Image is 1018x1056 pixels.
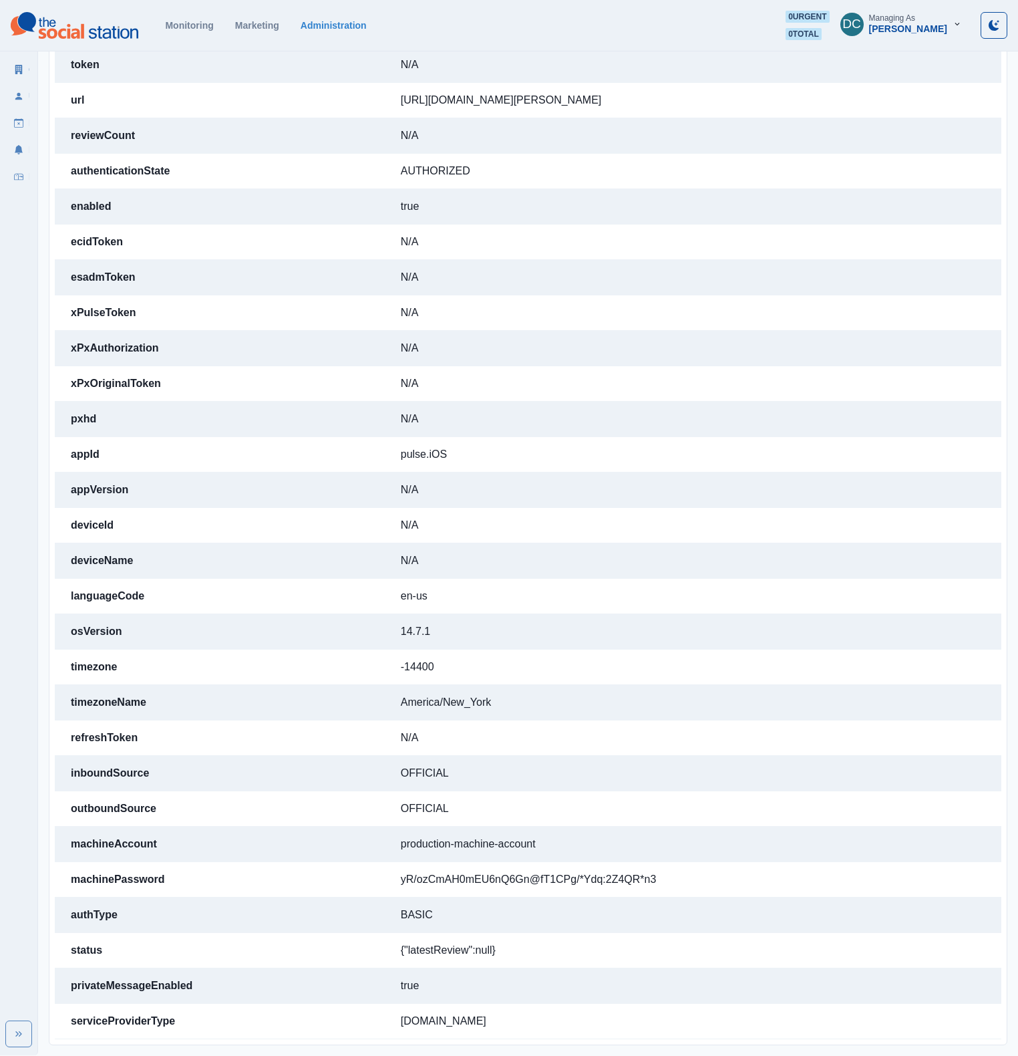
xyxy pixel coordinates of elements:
[385,791,1001,827] td: OFFICIAL
[8,166,29,187] a: Inbox
[385,898,1001,933] td: BASIC
[385,720,1001,756] td: N/A
[71,908,369,922] p: authType
[71,731,369,745] p: refreshToken
[385,331,1001,366] td: N/A
[786,11,829,23] span: 0 urgent
[71,129,369,142] p: reviewCount
[71,483,369,497] p: appVersion
[385,154,1001,189] td: AUTHORIZED
[71,164,369,178] p: authenticationState
[8,59,29,80] a: Clients
[165,20,213,31] a: Monitoring
[8,86,29,107] a: Users
[11,12,138,39] img: logoTextSVG.62801f218bc96a9b266caa72a09eb111.svg
[385,614,1001,650] td: 14.7.1
[842,8,861,40] div: David Colangelo
[71,979,369,993] p: privateMessageEnabled
[71,412,369,426] p: pxhd
[385,508,1001,543] td: N/A
[385,685,1001,720] td: America/New_York
[71,58,369,72] p: token
[71,837,369,851] p: machineAccount
[71,342,369,355] p: xPxAuthorization
[385,366,1001,402] td: N/A
[71,944,369,957] p: status
[830,11,973,37] button: Managing As[PERSON_NAME]
[869,13,915,23] div: Managing As
[71,802,369,815] p: outboundSource
[385,473,1001,508] td: N/A
[869,23,947,35] div: [PERSON_NAME]
[71,696,369,709] p: timezoneName
[5,1021,32,1047] button: Expand
[71,589,369,603] p: languageCode
[385,47,1001,83] td: N/A
[71,306,369,319] p: xPulseToken
[385,295,1001,331] td: N/A
[385,543,1001,579] td: N/A
[71,200,369,213] p: enabled
[71,625,369,638] p: osVersion
[8,112,29,134] a: Draft Posts
[385,260,1001,295] td: N/A
[385,1004,1001,1039] td: [DOMAIN_NAME]
[71,660,369,674] p: timezone
[385,118,1001,154] td: N/A
[385,827,1001,862] td: production-machine-account
[71,377,369,390] p: xPxOriginalToken
[385,402,1001,437] td: N/A
[385,862,1001,898] td: yR/ozCmAH0mEU6nQ6Gn@fT1CPg/*Ydq:2Z4QR*n3
[385,933,1001,968] td: {"latestReview":null}
[981,12,1007,39] button: Toggle Mode
[71,873,369,886] p: machinePassword
[786,28,822,40] span: 0 total
[301,20,367,31] a: Administration
[385,437,1001,473] td: pulse.iOS
[71,767,369,780] p: inboundSource
[385,650,1001,685] td: -14400
[71,519,369,532] p: deviceId
[385,756,1001,791] td: OFFICIAL
[71,235,369,249] p: ecidToken
[385,579,1001,614] td: en-us
[385,225,1001,260] td: N/A
[71,554,369,567] p: deviceName
[71,1015,369,1028] p: serviceProviderType
[71,448,369,461] p: appId
[8,139,29,160] a: Notifications
[71,94,369,107] p: url
[71,271,369,284] p: esadmToken
[235,20,279,31] a: Marketing
[385,189,1001,225] td: true
[385,968,1001,1004] td: true
[385,83,1001,118] td: [URL][DOMAIN_NAME][PERSON_NAME]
